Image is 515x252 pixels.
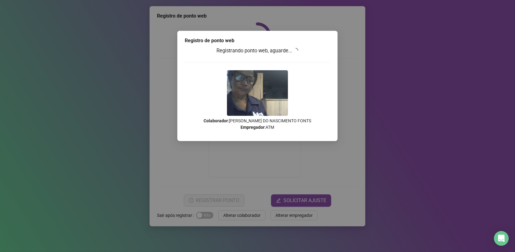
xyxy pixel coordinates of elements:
[185,47,330,55] h3: Registrando ponto web, aguarde...
[185,37,330,44] div: Registro de ponto web
[241,125,265,130] strong: Empregador
[185,118,330,131] p: : [PERSON_NAME] DO NASCIMENTO FONTS : ATM
[494,231,509,246] div: Open Intercom Messenger
[293,48,298,53] span: loading
[204,118,228,123] strong: Colaborador
[227,70,288,116] img: 9k=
